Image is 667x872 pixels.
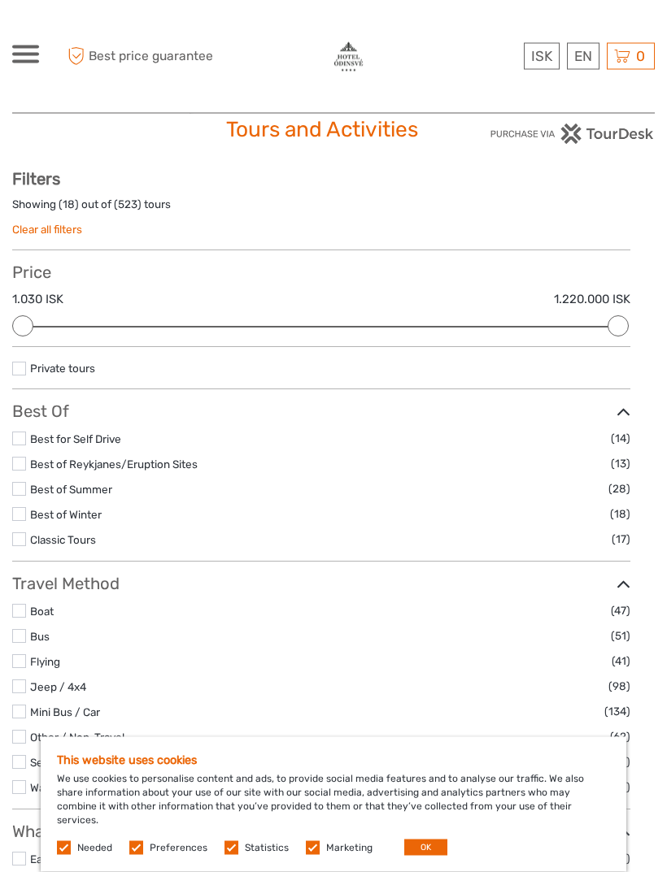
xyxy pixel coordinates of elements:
div: Showing ( ) out of ( ) tours [12,197,630,223]
a: Clear all filters [12,223,82,236]
a: East [GEOGRAPHIC_DATA] [30,853,165,866]
a: Walking [30,782,68,795]
a: Bus [30,631,50,644]
button: OK [404,839,447,856]
a: Flying [30,656,60,669]
a: Best of Summer [30,484,112,497]
h1: Tours and Activities [226,118,440,144]
span: (62) [610,728,630,747]
a: Classic Tours [30,534,96,547]
a: Private tours [30,362,95,375]
a: Best for Self Drive [30,433,121,446]
strong: Filters [12,170,60,189]
label: Marketing [326,841,373,855]
div: We use cookies to personalise content and ads, to provide social media features and to analyse ou... [41,737,626,872]
h3: Price [12,263,630,283]
span: (47) [611,602,630,621]
a: Other / Non-Travel [30,731,124,744]
img: PurchaseViaTourDesk.png [490,124,655,145]
span: (134) [604,703,630,722]
span: (14) [611,430,630,449]
label: Preferences [150,841,207,855]
a: Best of Reykjanes/Eruption Sites [30,458,198,471]
label: 18 [63,197,75,213]
label: 1.220.000 ISK [554,292,630,309]
span: (13) [611,455,630,474]
span: (41) [612,653,630,671]
span: (17) [612,531,630,549]
a: Mini Bus / Car [30,706,100,719]
p: We're away right now. Please check back later! [23,28,184,41]
span: (98) [608,678,630,696]
span: (18) [610,505,630,524]
a: Boat [30,605,54,618]
img: 87-17f89c9f-0478-4bb1-90ba-688bff3adf49_logo_big.jpg [329,39,367,75]
a: Self-Drive [30,757,81,770]
h3: What do you want to see? [12,822,630,842]
span: 0 [634,48,647,64]
a: Jeep / 4x4 [30,681,86,694]
label: Needed [77,841,112,855]
span: (28) [608,480,630,499]
h3: Travel Method [12,575,630,594]
label: 1.030 ISK [12,292,63,309]
h3: Best Of [12,402,630,422]
label: 523 [118,197,137,213]
a: Best of Winter [30,509,102,522]
button: Open LiveChat chat widget [187,25,207,45]
span: Best price guarantee [63,43,213,70]
div: EN [567,43,599,70]
h5: This website uses cookies [57,753,610,767]
span: (51) [611,627,630,646]
label: Statistics [245,841,289,855]
span: ISK [531,48,552,64]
